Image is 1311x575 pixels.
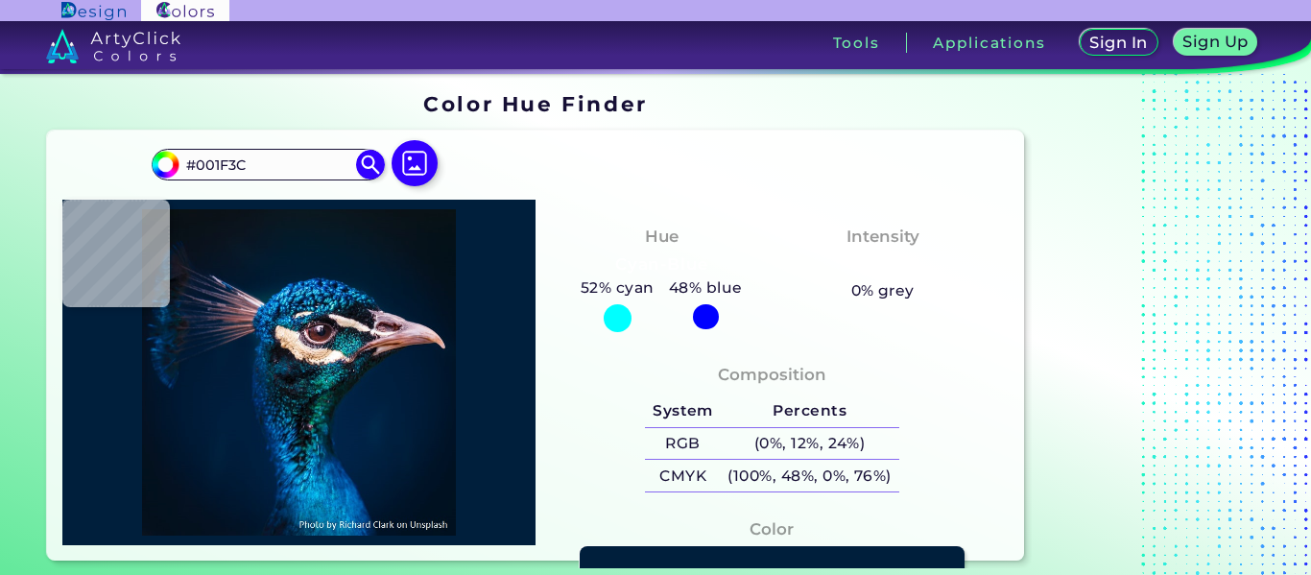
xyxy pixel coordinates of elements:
[179,152,358,178] input: type color..
[661,276,750,300] h5: 48% blue
[750,515,794,543] h4: Color
[833,36,880,50] h3: Tools
[392,140,438,186] img: icon picture
[1080,29,1158,56] a: Sign In
[46,29,181,63] img: logo_artyclick_colors_white.svg
[645,395,720,427] h5: System
[645,460,720,491] h5: CMYK
[645,428,720,460] h5: RGB
[573,276,661,300] h5: 52% cyan
[718,361,826,389] h4: Composition
[645,223,679,251] h4: Hue
[1089,35,1148,51] h5: Sign In
[721,428,899,460] h5: (0%, 12%, 24%)
[1173,29,1257,56] a: Sign Up
[61,2,126,20] img: ArtyClick Design logo
[851,278,915,303] h5: 0% grey
[423,89,647,118] h1: Color Hue Finder
[608,253,716,276] h3: Cyan-Blue
[721,395,899,427] h5: Percents
[356,150,385,179] img: icon search
[72,209,526,536] img: img_pavlin.jpg
[933,36,1045,50] h3: Applications
[841,253,924,276] h3: Vibrant
[1032,85,1272,568] iframe: Advertisement
[721,460,899,491] h5: (100%, 48%, 0%, 76%)
[846,223,919,251] h4: Intensity
[1182,34,1249,50] h5: Sign Up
